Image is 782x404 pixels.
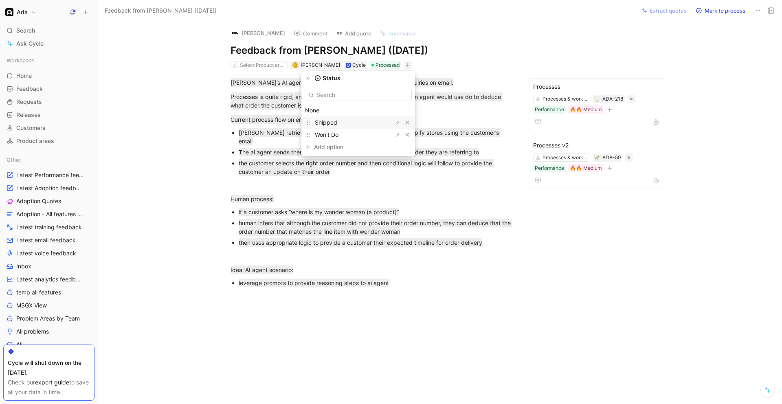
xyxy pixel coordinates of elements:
[305,89,412,101] input: Search
[315,119,337,126] span: Shipped
[315,131,338,138] span: Won't Do
[314,142,375,152] div: Add option
[301,129,415,141] div: Won't Do
[301,116,415,129] div: Shipped
[301,74,415,82] div: Status
[305,105,411,115] div: None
